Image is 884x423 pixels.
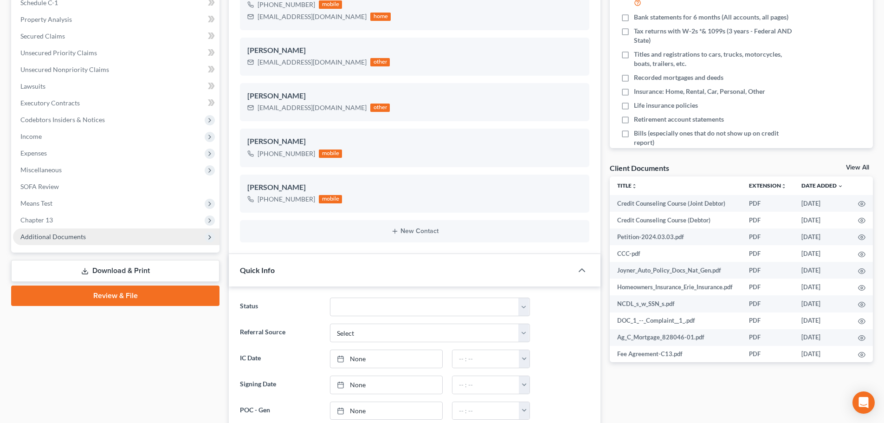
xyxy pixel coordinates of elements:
[610,195,742,212] td: Credit Counseling Course (Joint Debtor)
[370,13,391,21] div: home
[258,103,367,112] div: [EMAIL_ADDRESS][DOMAIN_NAME]
[11,260,219,282] a: Download & Print
[20,233,86,241] span: Additional Documents
[794,329,851,346] td: [DATE]
[319,0,342,9] div: mobile
[634,101,698,110] span: Life insurance policies
[610,262,742,279] td: Joyner_Auto_Policy_Docs_Nat_Gen.pdf
[794,279,851,295] td: [DATE]
[452,376,519,394] input: -- : --
[13,45,219,61] a: Unsecured Priority Claims
[11,286,219,306] a: Review & File
[235,376,325,394] label: Signing Date
[846,164,869,171] a: View All
[617,182,637,189] a: Titleunfold_more
[13,28,219,45] a: Secured Claims
[610,163,669,173] div: Client Documents
[794,212,851,228] td: [DATE]
[247,182,582,193] div: [PERSON_NAME]
[742,245,794,262] td: PDF
[742,312,794,329] td: PDF
[794,245,851,262] td: [DATE]
[20,199,52,207] span: Means Test
[634,129,799,147] span: Bills (especially ones that do not show up on credit report)
[610,346,742,363] td: Fee Agreement-C13.pdf
[247,136,582,147] div: [PERSON_NAME]
[634,87,765,96] span: Insurance: Home, Rental, Car, Personal, Other
[235,324,325,342] label: Referral Source
[742,346,794,363] td: PDF
[247,228,582,235] button: New Contact
[634,50,799,68] span: Titles and registrations to cars, trucks, motorcycles, boats, trailers, etc.
[258,149,315,158] div: [PHONE_NUMBER]
[370,58,390,66] div: other
[610,312,742,329] td: DOC_1_--_Complaint__1_.pdf
[634,26,799,45] span: Tax returns with W-2s *& 1099s (3 years - Federal AND State)
[13,178,219,195] a: SOFA Review
[794,312,851,329] td: [DATE]
[610,295,742,312] td: NCDL_s_w_SSN_s.pdf
[370,104,390,112] div: other
[794,262,851,279] td: [DATE]
[742,329,794,346] td: PDF
[794,228,851,245] td: [DATE]
[235,298,325,316] label: Status
[258,58,367,67] div: [EMAIL_ADDRESS][DOMAIN_NAME]
[20,82,45,90] span: Lawsuits
[838,183,843,189] i: expand_more
[742,279,794,295] td: PDF
[742,262,794,279] td: PDF
[452,350,519,368] input: -- : --
[20,149,47,157] span: Expenses
[794,295,851,312] td: [DATE]
[794,195,851,212] td: [DATE]
[247,91,582,102] div: [PERSON_NAME]
[634,73,723,82] span: Recorded mortgages and deeds
[20,216,53,224] span: Chapter 13
[20,15,72,23] span: Property Analysis
[235,402,325,420] label: POC - Gen
[20,116,105,124] span: Codebtors Insiders & Notices
[330,350,442,368] a: None
[235,350,325,368] label: IC Date
[20,182,59,190] span: SOFA Review
[13,95,219,111] a: Executory Contracts
[610,212,742,228] td: Credit Counseling Course (Debtor)
[20,32,65,40] span: Secured Claims
[610,279,742,295] td: Homeowners_Insurance_Erie_Insurance.pdf
[258,195,315,204] div: [PHONE_NUMBER]
[13,61,219,78] a: Unsecured Nonpriority Claims
[742,228,794,245] td: PDF
[247,45,582,56] div: [PERSON_NAME]
[330,376,442,394] a: None
[13,78,219,95] a: Lawsuits
[634,115,724,124] span: Retirement account statements
[801,182,843,189] a: Date Added expand_more
[742,195,794,212] td: PDF
[330,402,442,420] a: None
[319,150,342,158] div: mobile
[258,12,367,21] div: [EMAIL_ADDRESS][DOMAIN_NAME]
[749,182,787,189] a: Extensionunfold_more
[20,166,62,174] span: Miscellaneous
[794,346,851,363] td: [DATE]
[610,245,742,262] td: CCC-pdf
[20,99,80,107] span: Executory Contracts
[319,195,342,203] div: mobile
[452,402,519,420] input: -- : --
[20,132,42,140] span: Income
[632,183,637,189] i: unfold_more
[634,13,788,22] span: Bank statements for 6 months (All accounts, all pages)
[20,65,109,73] span: Unsecured Nonpriority Claims
[20,49,97,57] span: Unsecured Priority Claims
[13,11,219,28] a: Property Analysis
[610,329,742,346] td: Ag_C_Mortgage_828046-01.pdf
[742,295,794,312] td: PDF
[240,266,275,274] span: Quick Info
[742,212,794,228] td: PDF
[781,183,787,189] i: unfold_more
[610,228,742,245] td: Petition-2024.03.03.pdf
[852,391,875,414] div: Open Intercom Messenger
